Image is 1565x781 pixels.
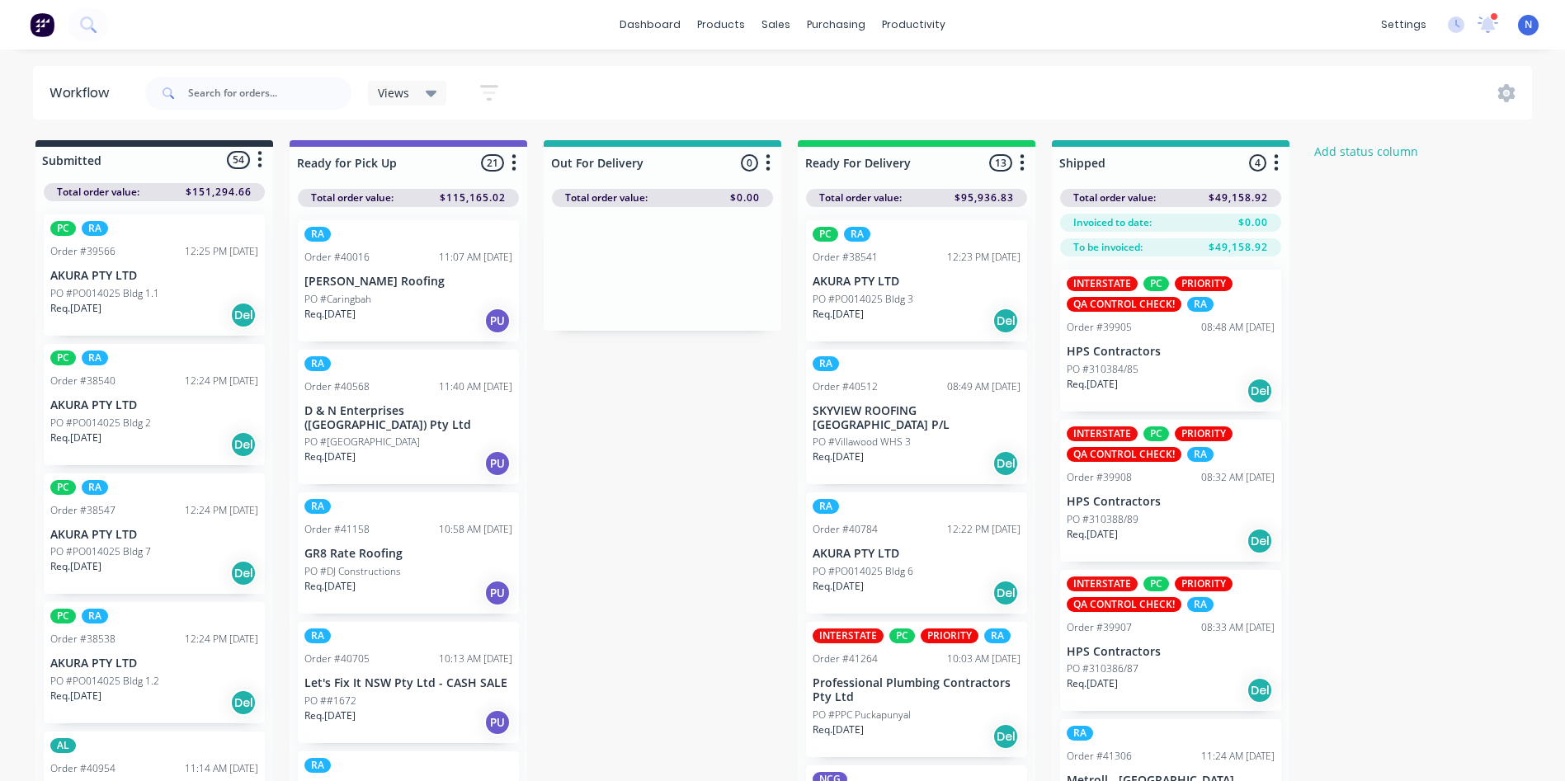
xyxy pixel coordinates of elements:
div: 11:40 AM [DATE] [439,379,512,394]
div: 12:24 PM [DATE] [185,632,258,647]
div: PU [484,709,511,736]
span: N [1525,17,1532,32]
div: Order #39905 [1067,320,1132,335]
p: Req. [DATE] [304,449,356,464]
div: 10:58 AM [DATE] [439,522,512,537]
p: SKYVIEW ROOFING [GEOGRAPHIC_DATA] P/L [813,404,1021,432]
a: dashboard [611,12,689,37]
div: RA [304,758,331,773]
div: RA [1067,726,1093,741]
div: Del [992,580,1019,606]
div: PCRAOrder #3854112:23 PM [DATE]AKURA PTY LTDPO #PO014025 Bldg 3Req.[DATE]Del [806,220,1027,341]
p: Req. [DATE] [50,689,101,703]
p: PO #310386/87 [1067,661,1138,676]
p: Req. [DATE] [813,579,864,594]
span: Total order value: [57,185,139,200]
div: Del [992,723,1019,750]
div: PCRAOrder #3853812:24 PM [DATE]AKURA PTY LTDPO #PO014025 Bldg 1.2Req.[DATE]Del [44,602,265,723]
p: Req. [DATE] [304,708,356,723]
div: purchasing [799,12,874,37]
div: Order #38538 [50,632,115,647]
div: PRIORITY [1175,276,1233,291]
div: Order #41264 [813,652,878,666]
div: 11:07 AM [DATE] [439,250,512,265]
span: Total order value: [819,191,902,205]
div: RA [1187,447,1214,462]
p: PO #Caringbah [304,292,371,307]
input: Search for orders... [188,77,351,110]
div: 10:03 AM [DATE] [947,652,1021,666]
div: RA [844,227,870,242]
div: 08:49 AM [DATE] [947,379,1021,394]
div: Order #40512 [813,379,878,394]
p: Req. [DATE] [50,559,101,574]
p: Req. [DATE] [50,301,101,316]
div: 12:23 PM [DATE] [947,250,1021,265]
div: PC [50,480,76,495]
div: RAOrder #4078412:22 PM [DATE]AKURA PTY LTDPO #PO014025 Bldg 6Req.[DATE]Del [806,492,1027,614]
div: PU [484,580,511,606]
span: $95,936.83 [955,191,1014,205]
div: Del [230,302,257,328]
div: PC [50,609,76,623]
span: Invoiced to date: [1073,215,1152,230]
span: Total order value: [311,191,394,205]
div: Order #40568 [304,379,370,394]
p: PO #PO014025 Bldg 3 [813,292,913,307]
p: Req. [DATE] [304,579,356,594]
span: To be invoiced: [1073,240,1143,255]
p: Req. [DATE] [304,307,356,322]
p: AKURA PTY LTD [50,656,258,670]
div: INTERSTATE [813,628,884,643]
p: AKURA PTY LTD [50,269,258,283]
p: [PERSON_NAME] Roofing [304,275,512,289]
div: PC [50,221,76,236]
span: $0.00 [1238,215,1268,230]
p: Let's Fix It NSW Pty Ltd - CASH SALE [304,676,512,690]
div: PRIORITY [921,628,978,643]
div: settings [1373,12,1435,37]
p: PO #PO014025 Bldg 2 [50,416,151,430]
p: PO #310388/89 [1067,512,1138,527]
span: Views [378,84,409,101]
p: PO #PO014025 Bldg 1.2 [50,674,159,689]
p: D & N Enterprises ([GEOGRAPHIC_DATA]) Pty Ltd [304,404,512,432]
div: RA [82,351,108,365]
p: Req. [DATE] [1067,377,1118,392]
div: 11:14 AM [DATE] [185,761,258,776]
div: RA [813,356,839,371]
p: AKURA PTY LTD [50,528,258,542]
div: RA [813,499,839,514]
div: Workflow [49,83,117,103]
div: 12:22 PM [DATE] [947,522,1021,537]
p: PO #Villawood WHS 3 [813,435,911,449]
div: PU [484,308,511,334]
div: Order #40954 [50,761,115,776]
div: PC [1143,426,1169,441]
div: PC [889,628,915,643]
div: RA [304,628,331,643]
div: RAOrder #4051208:49 AM [DATE]SKYVIEW ROOFING [GEOGRAPHIC_DATA] P/LPO #Villawood WHS 3Req.[DATE]Del [806,350,1027,485]
div: Order #41306 [1067,749,1132,764]
p: AKURA PTY LTD [813,275,1021,289]
div: Del [992,308,1019,334]
div: PCRAOrder #3956612:25 PM [DATE]AKURA PTY LTDPO #PO014025 Bldg 1.1Req.[DATE]Del [44,214,265,336]
p: PO #[GEOGRAPHIC_DATA] [304,435,420,449]
div: RA [82,221,108,236]
span: $49,158.92 [1209,240,1268,255]
div: Order #40016 [304,250,370,265]
div: Order #39907 [1067,620,1132,635]
div: Del [230,560,257,586]
div: RA [1187,597,1214,612]
p: PO ##1672 [304,694,356,708]
div: RAOrder #4115810:58 AM [DATE]GR8 Rate RoofingPO #DJ ConstructionsReq.[DATE]PU [298,492,519,614]
p: PO #310384/85 [1067,362,1138,377]
div: 08:48 AM [DATE] [1201,320,1275,335]
div: RA [304,499,331,514]
span: $0.00 [730,191,760,205]
div: RAOrder #4056811:40 AM [DATE]D & N Enterprises ([GEOGRAPHIC_DATA]) Pty LtdPO #[GEOGRAPHIC_DATA]Re... [298,350,519,485]
div: INTERSTATEPCPRIORITYQA CONTROL CHECK!RAOrder #3990508:48 AM [DATE]HPS ContractorsPO #310384/85Req... [1060,270,1281,412]
div: 12:25 PM [DATE] [185,244,258,259]
span: Total order value: [565,191,648,205]
div: RA [984,628,1011,643]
